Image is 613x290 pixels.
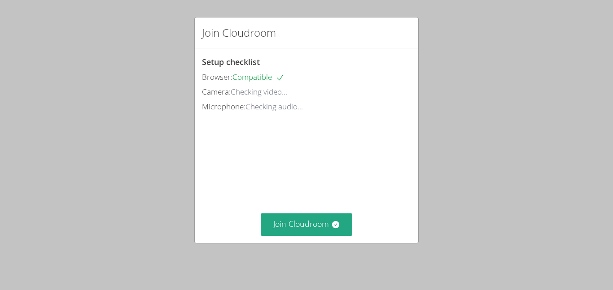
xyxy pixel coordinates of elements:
[202,72,232,82] span: Browser:
[261,213,353,235] button: Join Cloudroom
[202,101,245,112] span: Microphone:
[202,25,276,41] h2: Join Cloudroom
[231,87,287,97] span: Checking video...
[202,56,260,67] span: Setup checklist
[202,87,231,97] span: Camera:
[232,72,285,82] span: Compatible
[245,101,303,112] span: Checking audio...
